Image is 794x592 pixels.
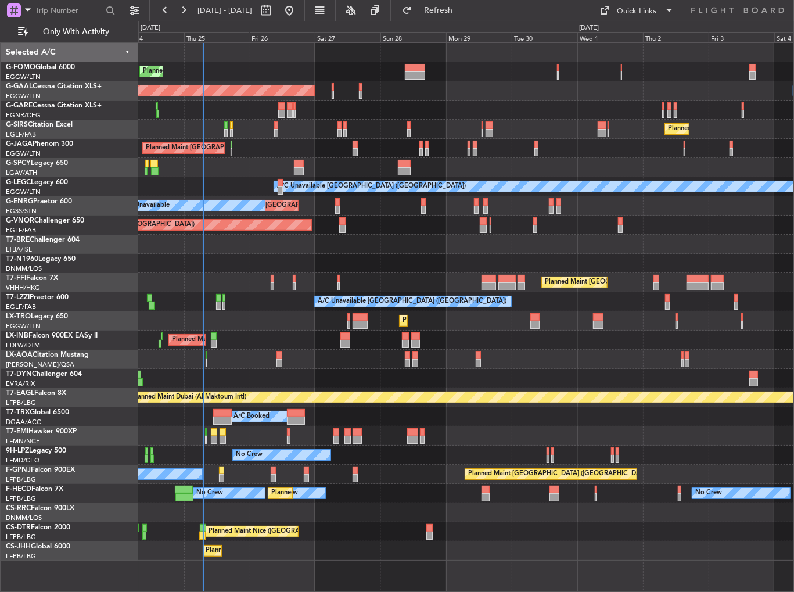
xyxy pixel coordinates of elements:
[6,341,40,350] a: EDLW/DTM
[6,236,80,243] a: T7-BREChallenger 604
[6,505,31,512] span: CS-RRC
[206,542,389,559] div: Planned Maint [GEOGRAPHIC_DATA] ([GEOGRAPHIC_DATA])
[143,63,326,80] div: Planned Maint [GEOGRAPHIC_DATA] ([GEOGRAPHIC_DATA])
[277,178,466,195] div: A/C Unavailable [GEOGRAPHIC_DATA] ([GEOGRAPHIC_DATA])
[403,312,585,329] div: Planned Maint [GEOGRAPHIC_DATA] ([GEOGRAPHIC_DATA])
[6,102,33,109] span: G-GARE
[6,533,36,541] a: LFPB/LBG
[121,197,170,214] div: A/C Unavailable
[617,6,657,17] div: Quick Links
[397,1,466,20] button: Refresh
[6,83,33,90] span: G-GAAL
[6,390,34,397] span: T7-EAGL
[315,32,380,42] div: Sat 27
[209,523,338,540] div: Planned Maint Nice ([GEOGRAPHIC_DATA])
[6,505,74,512] a: CS-RRCFalcon 900LX
[6,188,41,196] a: EGGW/LTN
[6,332,28,339] span: LX-INB
[414,6,463,15] span: Refresh
[6,198,72,205] a: G-ENRGPraetor 600
[6,226,36,235] a: EGLF/FAB
[6,179,68,186] a: G-LEGCLegacy 600
[250,32,315,42] div: Fri 26
[6,428,77,435] a: T7-EMIHawker 900XP
[545,274,728,291] div: Planned Maint [GEOGRAPHIC_DATA] ([GEOGRAPHIC_DATA])
[6,351,89,358] a: LX-AOACitation Mustang
[6,102,102,109] a: G-GARECessna Citation XLS+
[132,389,246,406] div: Planned Maint Dubai (Al Maktoum Intl)
[6,467,31,473] span: F-GPNJ
[233,408,270,425] div: A/C Booked
[6,294,30,301] span: T7-LZZI
[6,130,36,139] a: EGLF/FAB
[6,524,70,531] a: CS-DTRFalcon 2000
[6,399,36,407] a: LFPB/LBG
[6,371,32,378] span: T7-DYN
[6,543,31,550] span: CS-JHH
[197,5,252,16] span: [DATE] - [DATE]
[271,485,454,502] div: Planned Maint [GEOGRAPHIC_DATA] ([GEOGRAPHIC_DATA])
[6,467,75,473] a: F-GPNJFalcon 900EX
[6,121,28,128] span: G-SIRS
[6,160,31,167] span: G-SPCY
[6,332,98,339] a: LX-INBFalcon 900EX EASy II
[6,198,33,205] span: G-ENRG
[6,447,66,454] a: 9H-LPZLegacy 500
[6,514,42,522] a: DNMM/LOS
[380,32,446,42] div: Sun 28
[709,32,774,42] div: Fri 3
[6,275,26,282] span: T7-FFI
[318,293,506,310] div: A/C Unavailable [GEOGRAPHIC_DATA] ([GEOGRAPHIC_DATA])
[6,141,73,148] a: G-JAGAPhenom 300
[6,494,36,503] a: LFPB/LBG
[6,121,73,128] a: G-SIRSCitation Excel
[6,207,37,216] a: EGSS/STN
[146,139,329,157] div: Planned Maint [GEOGRAPHIC_DATA] ([GEOGRAPHIC_DATA])
[6,256,76,263] a: T7-N1960Legacy 650
[6,437,40,446] a: LFMN/NCE
[196,485,223,502] div: No Crew
[6,428,28,435] span: T7-EMI
[6,486,63,493] a: F-HECDFalcon 7X
[35,2,102,19] input: Trip Number
[6,245,32,254] a: LTBA/ISL
[6,456,39,465] a: LFMD/CEQ
[141,23,160,33] div: [DATE]
[695,485,722,502] div: No Crew
[6,111,41,120] a: EGNR/CEG
[172,331,355,349] div: Planned Maint [GEOGRAPHIC_DATA] ([GEOGRAPHIC_DATA])
[6,83,102,90] a: G-GAALCessna Citation XLS+
[512,32,577,42] div: Tue 30
[468,465,651,483] div: Planned Maint [GEOGRAPHIC_DATA] ([GEOGRAPHIC_DATA])
[6,322,41,331] a: EGGW/LTN
[6,149,41,158] a: EGGW/LTN
[6,179,31,186] span: G-LEGC
[6,371,82,378] a: T7-DYNChallenger 604
[6,217,84,224] a: G-VNORChallenger 650
[6,552,36,561] a: LFPB/LBG
[118,32,184,42] div: Wed 24
[6,256,38,263] span: T7-N1960
[6,264,42,273] a: DNMM/LOS
[6,64,35,71] span: G-FOMO
[6,303,36,311] a: EGLF/FAB
[6,217,34,224] span: G-VNOR
[6,409,30,416] span: T7-TRX
[6,284,40,292] a: VHHH/HKG
[6,73,41,81] a: EGGW/LTN
[6,313,68,320] a: LX-TROLegacy 650
[6,351,33,358] span: LX-AOA
[6,447,29,454] span: 9H-LPZ
[6,543,70,550] a: CS-JHHGlobal 6000
[30,28,123,36] span: Only With Activity
[6,409,69,416] a: T7-TRXGlobal 6500
[6,475,36,484] a: LFPB/LBG
[6,294,69,301] a: T7-LZZIPraetor 600
[6,160,68,167] a: G-SPCYLegacy 650
[6,379,35,388] a: EVRA/RIX
[6,236,30,243] span: T7-BRE
[579,23,599,33] div: [DATE]
[236,446,263,464] div: No Crew
[594,1,680,20] button: Quick Links
[6,141,33,148] span: G-JAGA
